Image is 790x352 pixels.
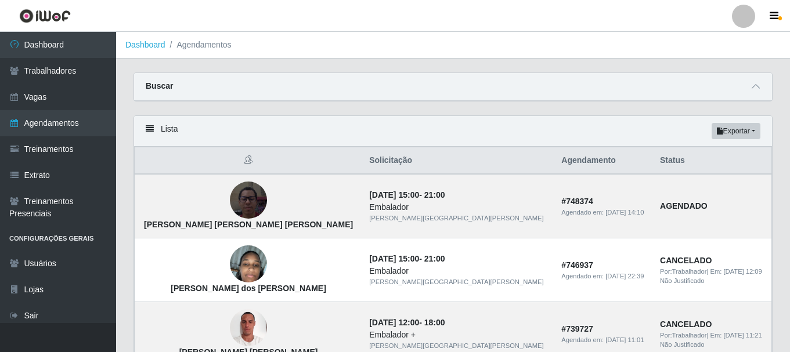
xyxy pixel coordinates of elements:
[561,335,646,345] div: Agendado em:
[424,254,445,263] time: 21:00
[561,208,646,217] div: Agendado em:
[116,32,790,59] nav: breadcrumb
[369,318,445,327] strong: -
[554,147,653,175] th: Agendamento
[369,329,547,341] div: Embalador +
[605,336,644,343] time: [DATE] 11:01
[165,39,232,51] li: Agendamentos
[369,341,547,351] div: [PERSON_NAME][GEOGRAPHIC_DATA][PERSON_NAME]
[369,201,547,213] div: Embalador
[605,209,644,216] time: [DATE] 14:10
[369,318,419,327] time: [DATE] 12:00
[369,254,419,263] time: [DATE] 15:00
[424,190,445,199] time: 21:00
[660,332,706,339] span: Por: Trabalhador
[230,167,267,233] img: João Vinícius Martins de Castro Teixeira
[369,190,445,199] strong: -
[561,197,593,206] strong: # 748374
[146,81,173,90] strong: Buscar
[369,277,547,287] div: [PERSON_NAME][GEOGRAPHIC_DATA][PERSON_NAME]
[653,147,771,175] th: Status
[561,324,593,333] strong: # 739727
[723,332,762,339] time: [DATE] 11:21
[369,213,547,223] div: [PERSON_NAME][GEOGRAPHIC_DATA][PERSON_NAME]
[362,147,554,175] th: Solicitação
[369,265,547,277] div: Embalador
[660,268,706,275] span: Por: Trabalhador
[660,201,708,211] strong: AGENDADO
[230,231,267,297] img: Clara Rosa dos Santos
[369,190,419,199] time: [DATE] 15:00
[144,220,353,229] strong: [PERSON_NAME] [PERSON_NAME] [PERSON_NAME]
[561,271,646,281] div: Agendado em:
[660,267,764,277] div: | Em:
[712,123,760,139] button: Exportar
[369,254,445,263] strong: -
[561,260,593,270] strong: # 746937
[19,9,71,23] img: CoreUI Logo
[605,273,644,280] time: [DATE] 22:39
[660,256,712,265] strong: CANCELADO
[660,340,764,350] div: Não Justificado
[660,276,764,286] div: Não Justificado
[134,116,772,147] div: Lista
[171,284,326,293] strong: [PERSON_NAME] dos [PERSON_NAME]
[424,318,445,327] time: 18:00
[125,40,165,49] a: Dashboard
[723,268,762,275] time: [DATE] 12:09
[660,320,712,329] strong: CANCELADO
[660,331,764,340] div: | Em:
